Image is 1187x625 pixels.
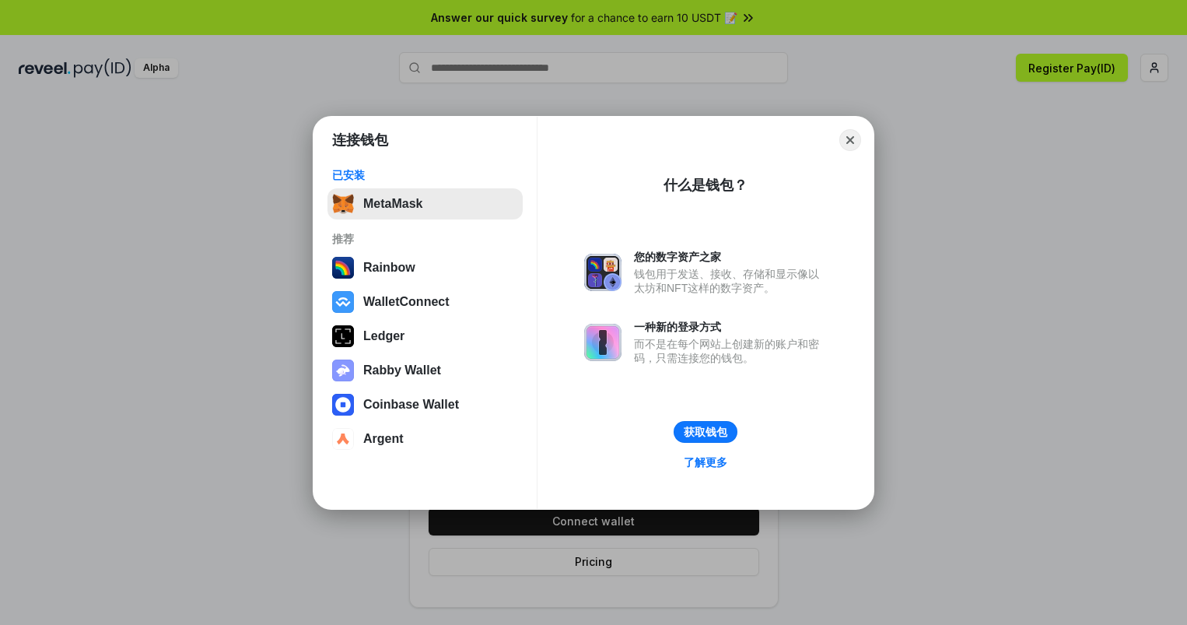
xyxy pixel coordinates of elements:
img: svg+xml,%3Csvg%20fill%3D%22none%22%20height%3D%2233%22%20viewBox%3D%220%200%2035%2033%22%20width%... [332,193,354,215]
button: Coinbase Wallet [327,389,523,420]
img: svg+xml,%3Csvg%20xmlns%3D%22http%3A%2F%2Fwww.w3.org%2F2000%2Fsvg%22%20fill%3D%22none%22%20viewBox... [332,360,354,381]
button: Ledger [327,321,523,352]
button: MetaMask [327,188,523,219]
div: Rainbow [363,261,415,275]
div: 什么是钱包？ [664,176,748,195]
button: Rainbow [327,252,523,283]
img: svg+xml,%3Csvg%20width%3D%2228%22%20height%3D%2228%22%20viewBox%3D%220%200%2028%2028%22%20fill%3D... [332,428,354,450]
div: 获取钱包 [684,425,727,439]
img: svg+xml,%3Csvg%20width%3D%2228%22%20height%3D%2228%22%20viewBox%3D%220%200%2028%2028%22%20fill%3D... [332,291,354,313]
button: Rabby Wallet [327,355,523,386]
img: svg+xml,%3Csvg%20xmlns%3D%22http%3A%2F%2Fwww.w3.org%2F2000%2Fsvg%22%20width%3D%2228%22%20height%3... [332,325,354,347]
div: Coinbase Wallet [363,398,459,412]
div: 您的数字资产之家 [634,250,827,264]
button: Close [839,129,861,151]
button: 获取钱包 [674,421,737,443]
div: 而不是在每个网站上创建新的账户和密码，只需连接您的钱包。 [634,337,827,365]
img: svg+xml,%3Csvg%20width%3D%22120%22%20height%3D%22120%22%20viewBox%3D%220%200%20120%20120%22%20fil... [332,257,354,279]
button: WalletConnect [327,286,523,318]
div: Argent [363,432,404,446]
div: Rabby Wallet [363,363,441,377]
div: 已安装 [332,168,518,182]
img: svg+xml,%3Csvg%20xmlns%3D%22http%3A%2F%2Fwww.w3.org%2F2000%2Fsvg%22%20fill%3D%22none%22%20viewBox... [584,254,622,291]
a: 了解更多 [674,452,737,472]
div: 钱包用于发送、接收、存储和显示像以太坊和NFT这样的数字资产。 [634,267,827,295]
div: MetaMask [363,197,422,211]
div: 推荐 [332,232,518,246]
div: Ledger [363,329,404,343]
button: Argent [327,423,523,455]
h1: 连接钱包 [332,131,388,149]
div: WalletConnect [363,295,450,309]
div: 一种新的登录方式 [634,320,827,334]
img: svg+xml,%3Csvg%20width%3D%2228%22%20height%3D%2228%22%20viewBox%3D%220%200%2028%2028%22%20fill%3D... [332,394,354,416]
img: svg+xml,%3Csvg%20xmlns%3D%22http%3A%2F%2Fwww.w3.org%2F2000%2Fsvg%22%20fill%3D%22none%22%20viewBox... [584,324,622,361]
div: 了解更多 [684,455,727,469]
